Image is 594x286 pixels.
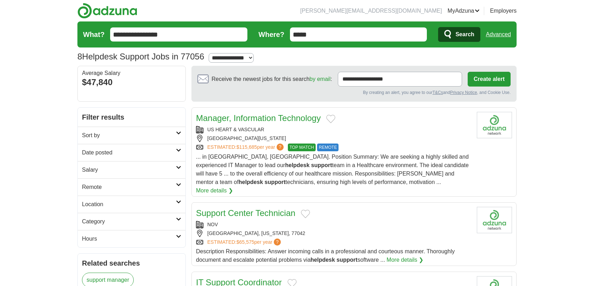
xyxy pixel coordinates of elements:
[311,257,335,263] strong: helpdesk
[490,7,517,15] a: Employers
[301,210,310,218] button: Add to favorite jobs
[196,113,321,123] a: Manager, Information Technology
[336,257,358,263] strong: support
[285,162,309,168] strong: helpdesk
[82,235,176,243] h2: Hours
[468,72,511,87] button: Create alert
[450,90,477,95] a: Privacy Notice
[82,258,181,268] h2: Related searches
[326,115,335,123] button: Add to favorite jobs
[300,7,442,15] li: [PERSON_NAME][EMAIL_ADDRESS][DOMAIN_NAME]
[82,200,176,209] h2: Location
[196,230,471,237] div: [GEOGRAPHIC_DATA], [US_STATE], 77042
[477,207,512,233] img: Company logo
[78,161,185,178] a: Salary
[274,239,281,246] span: ?
[207,239,282,246] a: ESTIMATED:$65,575per year?
[277,144,284,151] span: ?
[438,27,480,42] button: Search
[82,148,176,157] h2: Date posted
[78,230,185,247] a: Hours
[211,75,332,83] span: Receive the newest jobs for this search :
[432,90,443,95] a: T&Cs
[78,213,185,230] a: Category
[82,131,176,140] h2: Sort by
[486,27,511,42] a: Advanced
[239,179,263,185] strong: helpdesk
[236,144,257,150] span: $115,685
[317,144,339,151] span: REMOTE
[448,7,480,15] a: MyAdzuna
[82,70,181,76] div: Average Salary
[196,154,469,185] span: ... in [GEOGRAPHIC_DATA], [GEOGRAPHIC_DATA]. Position Summary: We are seeking a highly skilled an...
[387,256,424,264] a: More details ❯
[196,248,455,263] span: Description Responsibilities: Answer incoming calls in a professional and courteous manner. Thoro...
[77,3,137,19] img: Adzuna logo
[207,144,285,151] a: ESTIMATED:$115,685per year?
[196,208,295,218] a: Support Center Technician
[78,196,185,213] a: Location
[196,135,471,142] div: [GEOGRAPHIC_DATA][US_STATE]
[77,52,204,61] h1: Helpdesk Support Jobs in 77056
[82,76,181,89] div: $47,840
[236,239,254,245] span: $65,575
[477,112,512,138] img: Company logo
[196,221,471,228] div: NOV
[310,76,331,82] a: by email
[196,186,233,195] a: More details ❯
[82,166,176,174] h2: Salary
[78,108,185,127] h2: Filter results
[196,126,471,133] div: US HEART & VASCULAR
[288,144,316,151] span: TOP MATCH
[265,179,286,185] strong: support
[82,183,176,191] h2: Remote
[455,27,474,42] span: Search
[82,217,176,226] h2: Category
[83,29,105,40] label: What?
[78,178,185,196] a: Remote
[259,29,284,40] label: Where?
[197,89,511,96] div: By creating an alert, you agree to our and , and Cookie Use.
[311,162,332,168] strong: support
[78,144,185,161] a: Date posted
[77,50,82,63] span: 8
[78,127,185,144] a: Sort by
